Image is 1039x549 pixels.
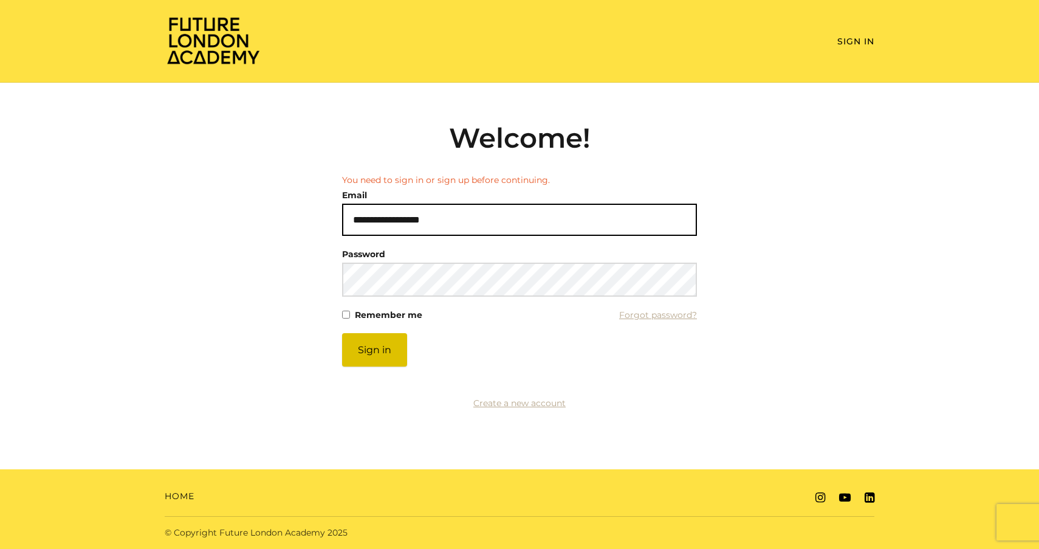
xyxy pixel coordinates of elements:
[342,333,407,367] button: Sign in
[837,36,874,47] a: Sign In
[165,16,262,65] img: Home Page
[355,306,422,323] label: Remember me
[342,122,697,154] h2: Welcome!
[342,246,385,263] label: Password
[473,398,566,409] a: Create a new account
[155,527,519,539] div: © Copyright Future London Academy 2025
[165,490,194,503] a: Home
[342,174,697,187] li: You need to sign in or sign up before continuing.
[619,306,697,323] a: Forgot password?
[342,187,367,204] label: Email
